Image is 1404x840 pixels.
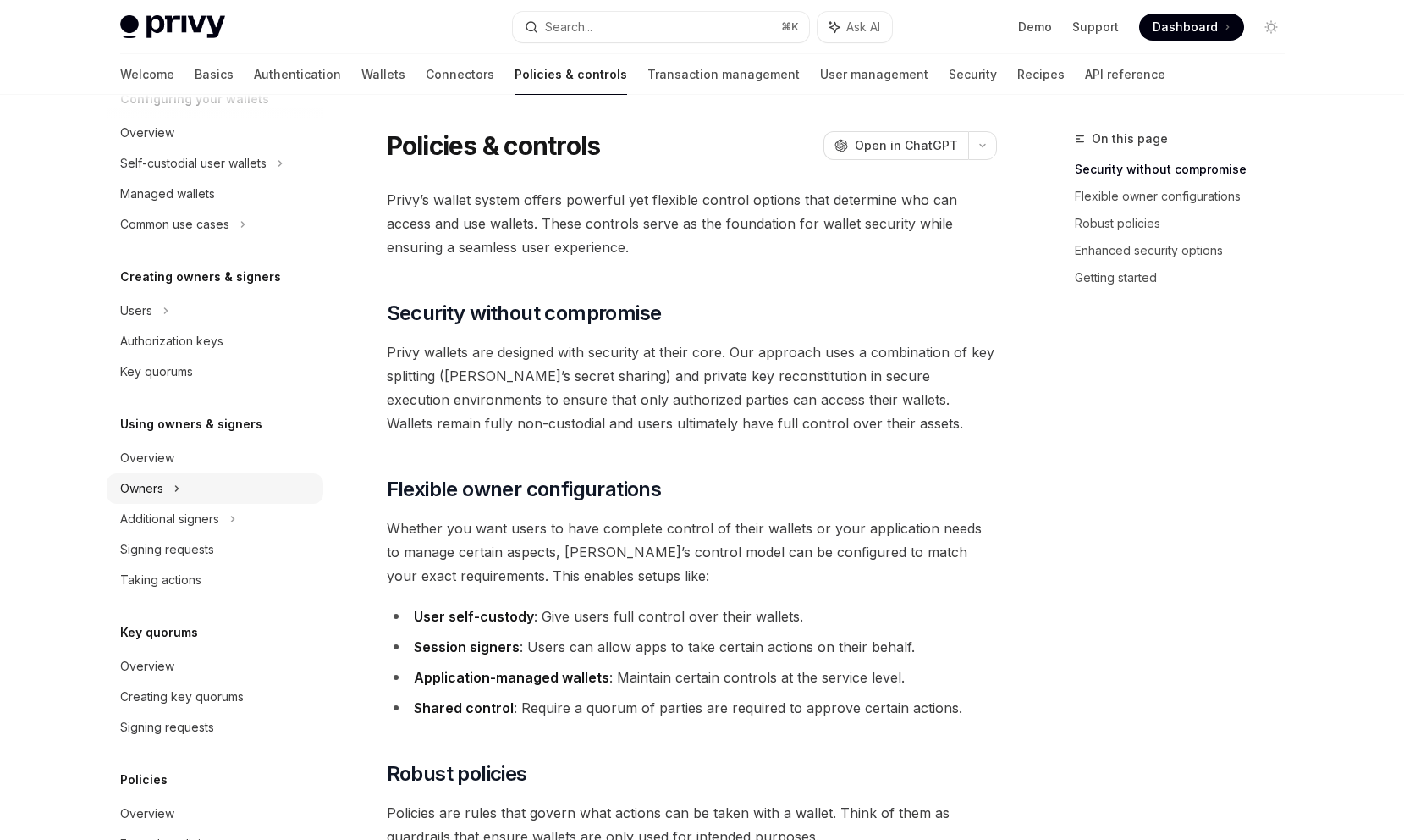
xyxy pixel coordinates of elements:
[107,179,323,209] a: Managed wallets
[1075,156,1298,183] a: Security without compromise
[120,414,262,434] h5: Using owners & signers
[107,799,323,829] a: Overview
[1075,264,1298,291] a: Getting started
[1258,14,1285,41] button: Toggle dark mode
[545,17,592,37] div: Search...
[513,12,809,42] button: Search...⌘K
[820,54,928,95] a: User management
[949,54,997,95] a: Security
[781,20,799,34] span: ⌘ K
[120,301,152,321] div: Users
[120,687,244,707] div: Creating key quorums
[387,340,997,435] span: Privy wallets are designed with security at their core. Our approach uses a combination of key sp...
[120,331,223,351] div: Authorization keys
[120,622,198,643] h5: Key quorums
[107,326,323,356] a: Authorization keys
[387,188,997,259] span: Privy’s wallet system offers powerful yet flexible control options that determine who can access ...
[387,300,662,327] span: Security without compromise
[120,804,174,824] div: Overview
[120,539,214,560] div: Signing requests
[1075,237,1298,264] a: Enhanced security options
[120,570,201,590] div: Taking actions
[120,153,267,174] div: Self-custodial user wallets
[387,130,601,161] h1: Policies & controls
[387,517,997,588] span: Whether you want users to have complete control of their wallets or your application needs to man...
[120,214,229,235] div: Common use cases
[387,635,997,659] li: : Users can allow apps to take certain actions on their behalf.
[120,123,174,143] div: Overview
[361,54,405,95] a: Wallets
[120,54,174,95] a: Welcome
[1072,19,1119,36] a: Support
[107,712,323,743] a: Signing requests
[818,12,892,42] button: Ask AI
[107,118,323,148] a: Overview
[1075,183,1298,210] a: Flexible owner configurations
[120,15,225,39] img: light logo
[647,54,800,95] a: Transaction management
[107,682,323,712] a: Creating key quorums
[120,478,163,499] div: Owners
[107,356,323,387] a: Key quorums
[1075,210,1298,237] a: Robust policies
[387,666,997,689] li: : Maintain certain controls at the service level.
[107,534,323,565] a: Signing requests
[120,362,193,382] div: Key quorums
[120,656,174,677] div: Overview
[195,54,234,95] a: Basics
[823,131,968,160] button: Open in ChatGPT
[414,669,609,686] strong: Application-managed wallets
[1017,54,1065,95] a: Recipes
[1139,14,1244,41] a: Dashboard
[107,651,323,682] a: Overview
[387,605,997,628] li: : Give users full control over their wallets.
[120,448,174,468] div: Overview
[1092,129,1168,149] span: On this page
[414,608,534,625] strong: User self-custody
[120,509,219,529] div: Additional signers
[1153,19,1218,36] span: Dashboard
[387,476,662,503] span: Flexible owner configurations
[855,137,958,154] span: Open in ChatGPT
[426,54,494,95] a: Connectors
[387,760,527,787] span: Robust policies
[120,184,215,204] div: Managed wallets
[1018,19,1052,36] a: Demo
[120,267,281,287] h5: Creating owners & signers
[387,696,997,720] li: : Require a quorum of parties are required to approve certain actions.
[107,565,323,595] a: Taking actions
[107,443,323,473] a: Overview
[846,19,880,36] span: Ask AI
[1085,54,1165,95] a: API reference
[515,54,627,95] a: Policies & controls
[120,770,168,790] h5: Policies
[254,54,341,95] a: Authentication
[414,638,520,655] strong: Session signers
[120,717,214,738] div: Signing requests
[414,699,514,716] strong: Shared control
